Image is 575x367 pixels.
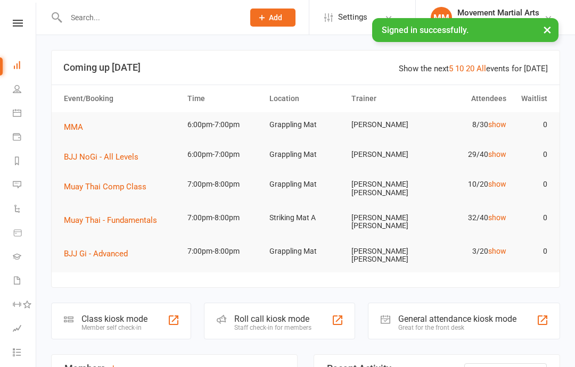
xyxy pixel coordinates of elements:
[265,142,347,167] td: Grappling Mat
[265,239,347,264] td: Grappling Mat
[488,247,506,255] a: show
[13,222,37,246] a: Product Sales
[488,120,506,129] a: show
[466,64,474,73] a: 20
[64,121,91,134] button: MMA
[511,205,552,230] td: 0
[429,85,511,112] th: Attendees
[488,213,506,222] a: show
[64,214,165,227] button: Muay Thai - Fundamentals
[429,205,511,230] td: 32/40
[347,85,429,112] th: Trainer
[250,9,295,27] button: Add
[399,62,548,75] div: Show the next events for [DATE]
[13,78,37,102] a: People
[457,8,539,18] div: Movement Martial Arts
[13,318,37,341] a: Assessments
[13,102,37,126] a: Calendar
[81,314,147,324] div: Class kiosk mode
[398,314,516,324] div: General attendance kiosk mode
[429,112,511,137] td: 8/30
[13,54,37,78] a: Dashboard
[382,25,469,35] span: Signed in successfully.
[347,112,429,137] td: [PERSON_NAME]
[511,112,552,137] td: 0
[265,172,347,197] td: Grappling Mat
[64,180,154,193] button: Muay Thai Comp Class
[398,324,516,331] div: Great for the front desk
[347,172,429,205] td: [PERSON_NAME] [PERSON_NAME]
[338,5,367,29] span: Settings
[347,142,429,167] td: [PERSON_NAME]
[183,172,265,197] td: 7:00pm-8:00pm
[429,172,511,197] td: 10/20
[59,85,183,112] th: Event/Booking
[64,247,135,260] button: BJJ Gi - Advanced
[511,85,552,112] th: Waitlist
[429,142,511,167] td: 29/40
[511,239,552,264] td: 0
[13,150,37,174] a: Reports
[63,10,236,25] input: Search...
[511,172,552,197] td: 0
[64,215,157,225] span: Muay Thai - Fundamentals
[431,7,452,28] div: MM
[265,205,347,230] td: Striking Mat A
[455,64,464,73] a: 10
[234,314,311,324] div: Roll call kiosk mode
[234,324,311,331] div: Staff check-in for members
[183,239,265,264] td: 7:00pm-8:00pm
[511,142,552,167] td: 0
[63,62,548,73] h3: Coming up [DATE]
[488,150,506,159] a: show
[269,13,282,22] span: Add
[488,180,506,188] a: show
[13,126,37,150] a: Payments
[81,324,147,331] div: Member self check-in
[64,152,138,162] span: BJJ NoGi - All Levels
[449,64,453,73] a: 5
[64,249,128,258] span: BJJ Gi - Advanced
[64,182,146,191] span: Muay Thai Comp Class
[183,205,265,230] td: 7:00pm-8:00pm
[64,122,83,132] span: MMA
[183,142,265,167] td: 6:00pm-7:00pm
[347,239,429,272] td: [PERSON_NAME] [PERSON_NAME]
[457,18,539,27] div: Movement Martial arts
[183,112,265,137] td: 6:00pm-7:00pm
[64,151,146,163] button: BJJ NoGi - All Levels
[347,205,429,239] td: [PERSON_NAME] [PERSON_NAME]
[265,112,347,137] td: Grappling Mat
[538,18,557,41] button: ×
[429,239,511,264] td: 3/20
[183,85,265,112] th: Time
[265,85,347,112] th: Location
[477,64,486,73] a: All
